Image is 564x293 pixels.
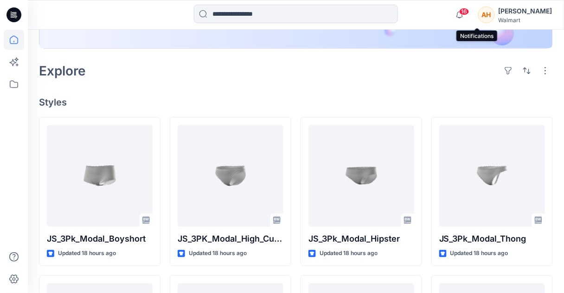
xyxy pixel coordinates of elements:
[499,6,552,17] div: [PERSON_NAME]
[39,63,86,78] h2: Explore
[178,125,283,227] a: JS_3PK_Modal_High_Cut_Bikini
[58,249,116,259] p: Updated 18 hours ago
[478,6,495,23] div: AH
[439,232,545,245] p: JS_3Pk_Modal_Thong
[320,249,378,259] p: Updated 18 hours ago
[439,125,545,227] a: JS_3Pk_Modal_Thong
[178,232,283,245] p: JS_3PK_Modal_High_Cut_Bikini
[47,125,153,227] a: JS_3Pk_Modal_Boyshort
[499,17,552,24] div: Walmart
[459,8,469,15] span: 16
[47,232,153,245] p: JS_3Pk_Modal_Boyshort
[308,125,414,227] a: JS_3Pk_Modal_Hipster
[189,249,247,259] p: Updated 18 hours ago
[39,97,553,108] h4: Styles
[450,249,508,259] p: Updated 18 hours ago
[308,232,414,245] p: JS_3Pk_Modal_Hipster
